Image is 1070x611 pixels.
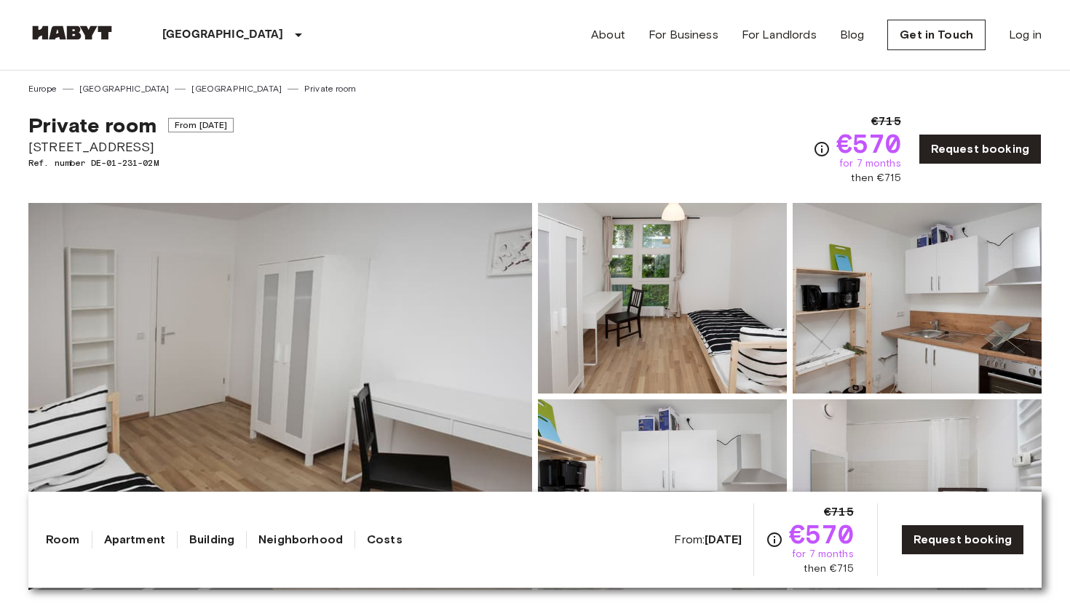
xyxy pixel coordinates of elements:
span: Private room [28,113,156,137]
span: €715 [824,503,854,521]
img: Picture of unit DE-01-231-02M [793,399,1042,590]
span: then €715 [804,562,853,576]
img: Marketing picture of unit DE-01-231-02M [28,203,532,590]
img: Picture of unit DE-01-231-02M [538,399,787,590]
a: [GEOGRAPHIC_DATA] [191,82,282,95]
span: €570 [836,130,901,156]
span: Ref. number DE-01-231-02M [28,156,234,169]
span: for 7 months [792,547,854,562]
a: Apartment [104,531,165,548]
a: Room [46,531,80,548]
img: Picture of unit DE-01-231-02M [793,203,1042,394]
span: €715 [871,113,901,130]
img: Picture of unit DE-01-231-02M [538,203,787,394]
a: [GEOGRAPHIC_DATA] [79,82,170,95]
span: then €715 [851,171,900,185]
span: €570 [789,521,854,547]
a: For Business [649,26,718,44]
span: From: [674,532,742,548]
p: [GEOGRAPHIC_DATA] [162,26,284,44]
span: for 7 months [839,156,901,171]
span: [STREET_ADDRESS] [28,137,234,156]
a: Private room [304,82,356,95]
a: Neighborhood [258,531,343,548]
a: For Landlords [742,26,817,44]
a: Get in Touch [887,20,986,50]
svg: Check cost overview for full price breakdown. Please note that discounts apply to new joiners onl... [813,140,831,158]
a: Request booking [919,134,1042,164]
a: Costs [367,531,403,548]
a: Europe [28,82,57,95]
img: Habyt [28,25,116,40]
span: From [DATE] [168,118,234,132]
b: [DATE] [705,532,742,546]
a: Building [189,531,234,548]
svg: Check cost overview for full price breakdown. Please note that discounts apply to new joiners onl... [766,531,783,548]
a: About [591,26,625,44]
a: Log in [1009,26,1042,44]
a: Request booking [901,524,1024,555]
a: Blog [840,26,865,44]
